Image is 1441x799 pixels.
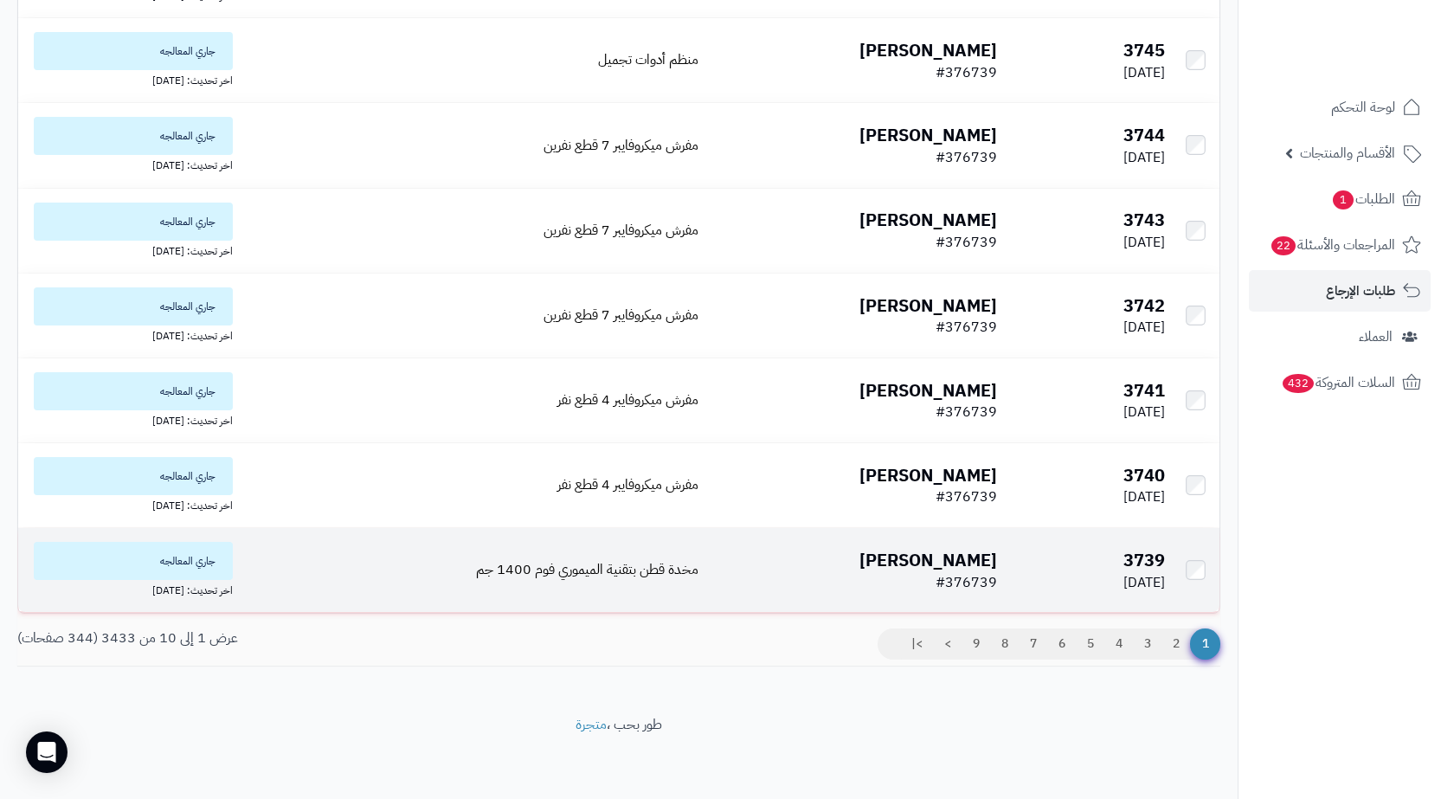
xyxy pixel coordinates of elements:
[1123,547,1165,573] b: 3739
[859,547,997,573] b: [PERSON_NAME]
[4,628,619,648] div: عرض 1 إلى 10 من 3433 (344 صفحات)
[1133,628,1162,660] a: 3
[936,147,997,168] span: #376739
[25,410,233,428] div: اخر تحديث: [DATE]
[1104,628,1134,660] a: 4
[34,287,233,325] span: جاري المعالجه
[1161,628,1191,660] a: 2
[1333,190,1354,209] span: 1
[990,628,1020,660] a: 8
[859,37,997,63] b: [PERSON_NAME]
[34,32,233,70] span: جاري المعالجه
[25,241,233,259] div: اخر تحديث: [DATE]
[544,305,698,325] a: مفرش ميكروفايبر 7 قطع نفرين
[936,402,997,422] span: #376739
[34,117,233,155] span: جاري المعالجه
[26,731,68,773] div: Open Intercom Messenger
[1123,293,1165,319] b: 3742
[34,203,233,241] span: جاري المعالجه
[900,628,934,660] a: >|
[557,474,698,495] a: مفرش ميكروفايبر 4 قطع نفر
[544,220,698,241] a: مفرش ميكروفايبر 7 قطع نفرين
[1359,325,1393,349] span: العملاء
[25,580,233,598] div: اخر تحديث: [DATE]
[34,372,233,410] span: جاري المعالجه
[936,572,997,593] span: #376739
[1123,572,1165,593] span: [DATE]
[859,377,997,403] b: [PERSON_NAME]
[1281,371,1395,395] span: السلات المتروكة
[1123,147,1165,168] span: [DATE]
[1123,317,1165,338] span: [DATE]
[1249,362,1431,403] a: السلات المتروكة432
[1123,377,1165,403] b: 3741
[544,135,698,156] a: مفرش ميكروفايبر 7 قطع نفرين
[936,232,997,253] span: #376739
[1123,232,1165,253] span: [DATE]
[1249,270,1431,312] a: طلبات الإرجاع
[1331,187,1395,211] span: الطلبات
[1300,141,1395,165] span: الأقسام والمنتجات
[1123,122,1165,148] b: 3744
[859,122,997,148] b: [PERSON_NAME]
[25,325,233,344] div: اخر تحديث: [DATE]
[859,462,997,488] b: [PERSON_NAME]
[936,62,997,83] span: #376739
[476,559,698,580] a: مخدة قطن بتقنية الميموري فوم 1400 جم
[1123,402,1165,422] span: [DATE]
[936,317,997,338] span: #376739
[1271,236,1296,255] span: 22
[25,70,233,88] div: اخر تحديث: [DATE]
[34,457,233,495] span: جاري المعالجه
[34,542,233,580] span: جاري المعالجه
[859,293,997,319] b: [PERSON_NAME]
[576,714,607,735] a: متجرة
[1123,486,1165,507] span: [DATE]
[1326,279,1395,303] span: طلبات الإرجاع
[1190,628,1220,660] span: 1
[598,49,698,70] a: منظم أدوات تجميل
[1123,462,1165,488] b: 3740
[1123,207,1165,233] b: 3743
[1123,62,1165,83] span: [DATE]
[1249,224,1431,266] a: المراجعات والأسئلة22
[1249,316,1431,358] a: العملاء
[936,486,997,507] span: #376739
[1249,178,1431,220] a: الطلبات1
[1283,374,1314,393] span: 432
[25,155,233,173] div: اخر تحديث: [DATE]
[1047,628,1077,660] a: 6
[1331,95,1395,119] span: لوحة التحكم
[1076,628,1105,660] a: 5
[25,495,233,513] div: اخر تحديث: [DATE]
[859,207,997,233] b: [PERSON_NAME]
[962,628,991,660] a: 9
[1270,233,1395,257] span: المراجعات والأسئلة
[557,390,698,410] a: مفرش ميكروفايبر 4 قطع نفر
[933,628,962,660] a: >
[1249,87,1431,128] a: لوحة التحكم
[1019,628,1048,660] a: 7
[1123,37,1165,63] b: 3745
